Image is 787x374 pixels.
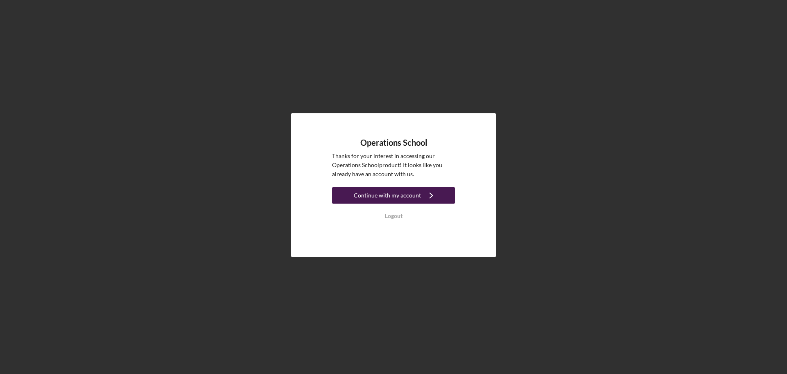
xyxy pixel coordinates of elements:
[332,187,455,206] a: Continue with my account
[354,187,421,204] div: Continue with my account
[385,208,403,224] div: Logout
[332,187,455,204] button: Continue with my account
[332,208,455,224] button: Logout
[360,138,427,147] h4: Operations School
[332,151,455,179] p: Thanks for your interest in accessing our Operations School product! It looks like you already ha...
